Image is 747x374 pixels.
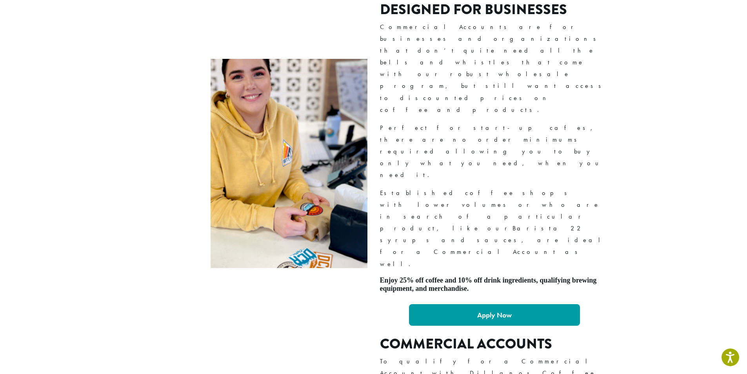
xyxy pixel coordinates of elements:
h2: Commercial Accounts [380,336,609,352]
h5: Enjoy 25% off coffee and 10% off drink ingredients, qualifying brewing equipment, and merchandise. [380,276,609,293]
p: Perfect for start-up cafes, there are no order minimums required allowing you to buy only what yo... [380,122,609,181]
p: Commercial Accounts are for businesses and organizations that don’t quite need all the bells and ... [380,21,609,116]
h2: Designed For Businesses [380,1,609,18]
strong: Apply Now [477,310,512,319]
p: Established coffee shops with lower volumes or who are in search of a particular product, like ou... [380,187,609,270]
a: Apply Now [409,304,580,326]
